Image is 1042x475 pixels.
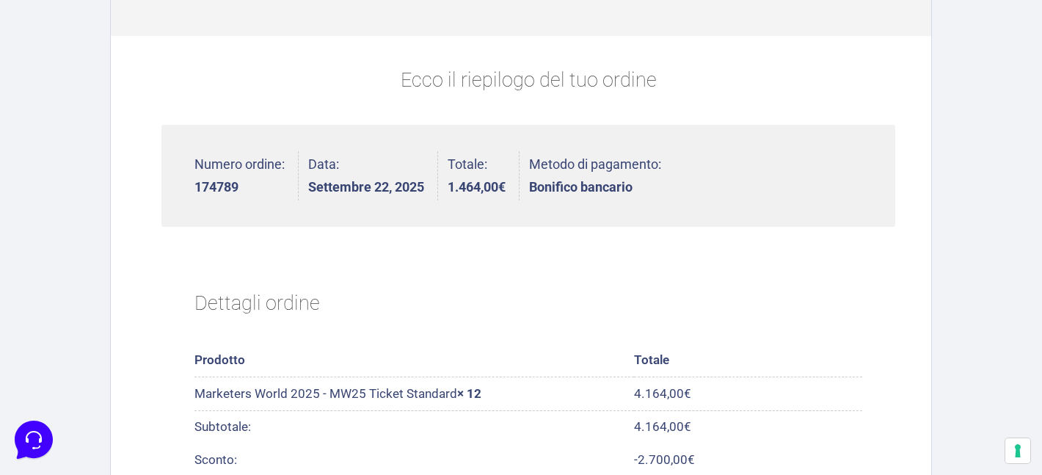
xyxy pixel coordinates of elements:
iframe: Customerly Messenger Launcher [12,418,56,462]
th: Totale [634,344,862,377]
li: Data: [308,151,438,200]
th: Prodotto [194,344,634,377]
li: Numero ordine: [194,151,299,200]
th: Subtotale: [194,410,634,443]
li: Totale: [448,151,520,200]
strong: Bonifico bancario [529,181,661,194]
strong: × 12 [457,386,481,401]
p: Ecco il riepilogo del tuo ordine [161,65,895,95]
li: Metodo di pagamento: [529,151,661,200]
button: Inizia una conversazione [23,123,270,153]
p: Messaggi [127,360,167,374]
h2: Dettagli ordine [194,273,862,335]
strong: 174789 [194,181,285,194]
span: 4.164,00 [634,419,691,434]
button: Home [12,340,102,374]
p: Home [44,360,69,374]
bdi: 4.164,00 [634,386,691,401]
span: Inizia una conversazione [95,132,216,144]
span: € [688,452,695,467]
a: Apri Centro Assistenza [156,182,270,194]
button: Aiuto [192,340,282,374]
p: Aiuto [226,360,247,374]
bdi: 1.464,00 [448,179,506,195]
span: 2.700,00 [638,452,695,467]
span: € [684,386,691,401]
strong: Settembre 22, 2025 [308,181,424,194]
span: Trova una risposta [23,182,114,194]
h2: Ciao da Marketers 👋 [12,12,247,35]
img: dark [23,82,53,112]
span: € [498,179,506,195]
button: Le tue preferenze relative al consenso per le tecnologie di tracciamento [1005,438,1030,463]
span: € [684,419,691,434]
img: dark [47,82,76,112]
span: Le tue conversazioni [23,59,125,70]
img: dark [70,82,100,112]
input: Cerca un articolo... [33,214,240,228]
button: Messaggi [102,340,192,374]
td: Marketers World 2025 - MW25 Ticket Standard [194,377,634,410]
